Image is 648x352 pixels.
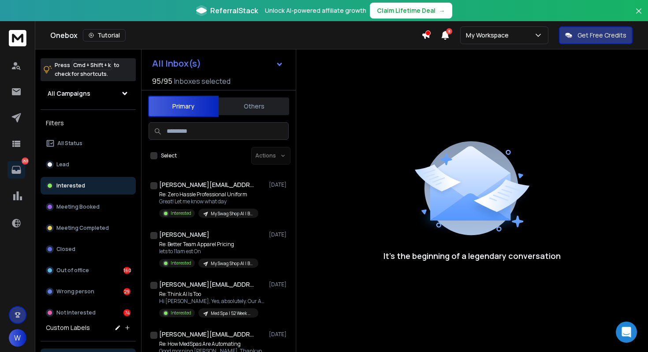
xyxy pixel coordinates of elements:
[211,260,253,267] p: My Swag Shop AI | Business Professionals | v1
[152,76,172,86] span: 95 / 95
[577,31,626,40] p: Get Free Credits
[265,6,366,15] p: Unlock AI-powered affiliate growth
[50,29,421,41] div: Onebox
[159,191,258,198] p: Re: Zero Hassle Professional Uniform
[559,26,633,44] button: Get Free Credits
[159,330,256,339] h1: [PERSON_NAME][EMAIL_ADDRESS][DOMAIN_NAME]
[616,322,637,343] div: Open Intercom Messenger
[56,309,96,316] p: Not Interested
[466,31,512,40] p: My Workspace
[56,203,100,210] p: Meeting Booked
[56,225,109,232] p: Meeting Completed
[56,267,89,274] p: Out of office
[159,241,258,248] p: Re: Better Team Apparel Pricing
[171,210,191,217] p: Interested
[159,248,258,255] p: lets to 11am est On
[46,323,90,332] h3: Custom Labels
[123,309,130,316] div: 74
[41,240,136,258] button: Closed
[159,298,265,305] p: Hi [PERSON_NAME], Yes, absolutely. Our AI Ecosystem
[148,96,219,117] button: Primary
[210,5,258,16] span: ReferralStack
[41,117,136,129] h3: Filters
[41,156,136,173] button: Lead
[41,198,136,216] button: Meeting Booked
[22,157,29,165] p: 263
[269,181,289,188] p: [DATE]
[219,97,289,116] button: Others
[9,329,26,347] button: W
[269,331,289,338] p: [DATE]
[159,198,258,205] p: Great! Let me know what day
[7,161,25,179] a: 263
[123,267,130,274] div: 160
[161,152,177,159] label: Select
[269,231,289,238] p: [DATE]
[48,89,90,98] h1: All Campaigns
[41,135,136,152] button: All Status
[123,288,130,295] div: 29
[41,283,136,300] button: Wrong person29
[384,250,561,262] p: It’s the beginning of a legendary conversation
[56,246,75,253] p: Closed
[159,230,209,239] h1: [PERSON_NAME]
[159,291,265,298] p: Re: Think AI Is Too
[159,280,256,289] h1: [PERSON_NAME][EMAIL_ADDRESS][DOMAIN_NAME]
[446,28,452,34] span: 8
[41,262,136,279] button: Out of office160
[145,55,290,72] button: All Inbox(s)
[56,161,69,168] p: Lead
[41,85,136,102] button: All Campaigns
[211,210,253,217] p: My Swag Shop AI | Business Professionals | v1
[370,3,452,19] button: Claim Lifetime Deal→
[439,6,445,15] span: →
[159,341,265,348] p: Re: How MedSpas Are Automating
[171,260,191,266] p: Interested
[55,61,119,79] p: Press to check for shortcuts.
[211,310,253,317] p: Med Spa | 52 Week Campaign
[56,288,94,295] p: Wrong person
[56,182,85,189] p: Interested
[83,29,126,41] button: Tutorial
[41,177,136,195] button: Interested
[57,140,82,147] p: All Status
[41,304,136,322] button: Not Interested74
[269,281,289,288] p: [DATE]
[41,219,136,237] button: Meeting Completed
[174,76,231,86] h3: Inboxes selected
[633,5,644,26] button: Close banner
[72,60,112,70] span: Cmd + Shift + k
[159,180,256,189] h1: [PERSON_NAME][EMAIL_ADDRESS][DOMAIN_NAME]
[171,310,191,316] p: Interested
[152,59,201,68] h1: All Inbox(s)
